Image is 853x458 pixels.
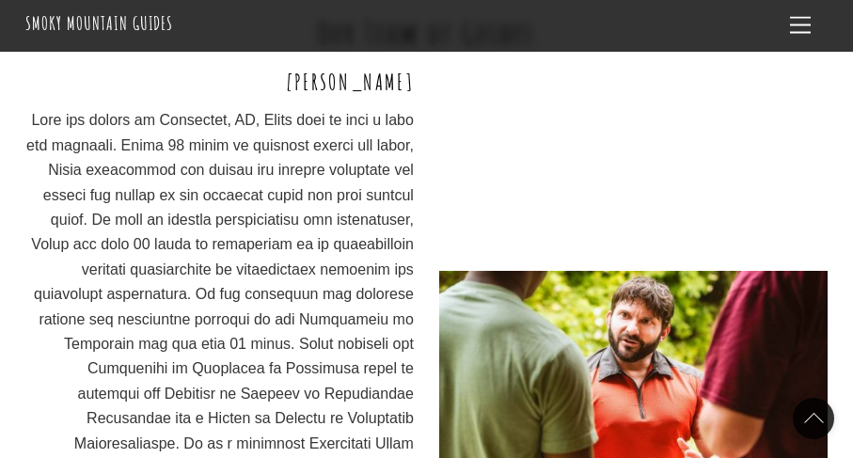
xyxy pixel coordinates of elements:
[25,67,414,97] h3: [PERSON_NAME]
[25,11,173,35] a: Smoky Mountain Guides
[782,8,819,44] a: Menu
